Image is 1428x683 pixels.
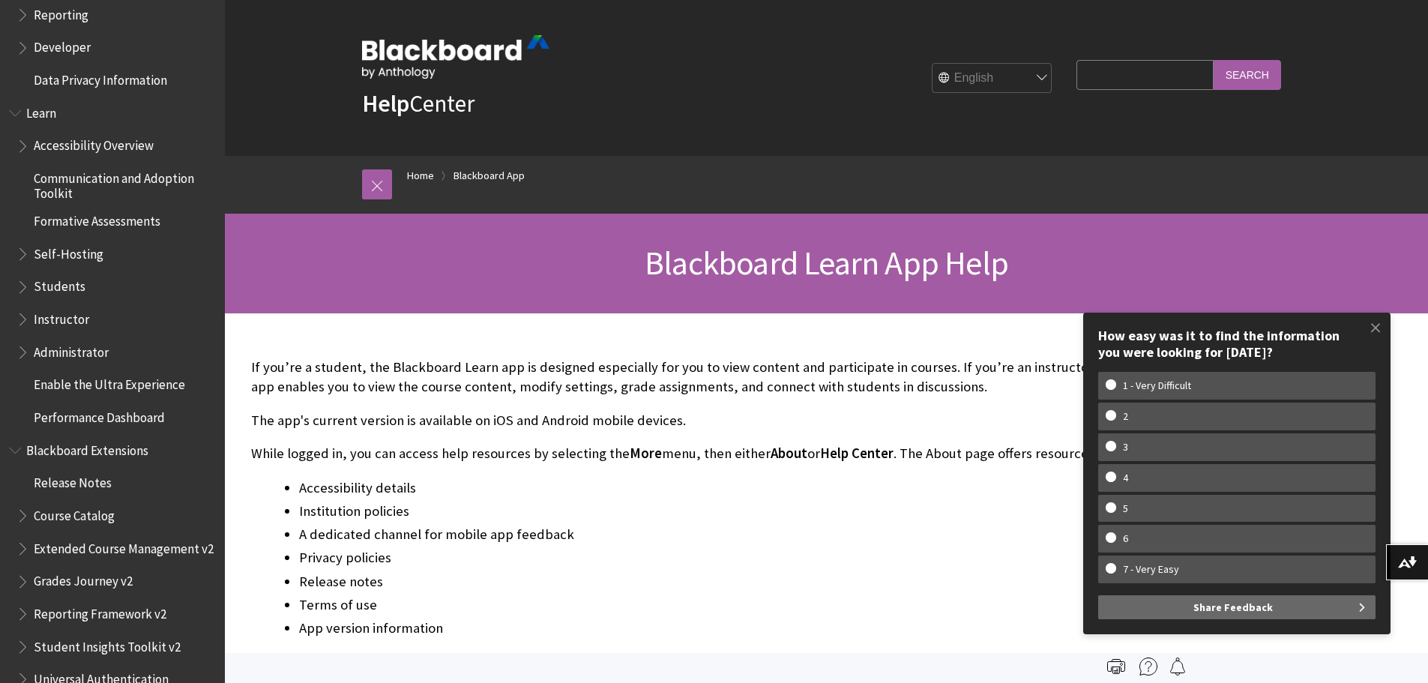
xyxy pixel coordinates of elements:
span: Communication and Adoption Toolkit [34,166,214,201]
w-span: 6 [1106,532,1145,545]
span: Blackboard Extensions [26,438,148,458]
span: Extended Course Management v2 [34,536,214,556]
span: Release Notes [34,471,112,491]
span: Enable the Ultra Experience [34,373,185,393]
span: Administrator [34,340,109,360]
li: Release notes [299,571,1181,592]
li: Institution policies [299,501,1181,522]
img: Follow this page [1169,658,1187,676]
span: Data Privacy Information [34,67,167,88]
li: Privacy policies [299,547,1181,568]
p: The app's current version is available on iOS and Android mobile devices. [251,411,1181,430]
img: More help [1139,658,1157,676]
span: Developer [34,35,91,55]
select: Site Language Selector [933,64,1052,94]
span: Accessibility Overview [34,133,154,154]
span: More [630,445,662,462]
span: Reporting [34,2,88,22]
img: Blackboard by Anthology [362,35,549,79]
span: Reporting Framework v2 [34,601,166,622]
a: Home [407,166,434,185]
w-span: 3 [1106,441,1145,454]
li: Terms of use [299,595,1181,616]
nav: Book outline for Blackboard Learn Help [9,100,216,430]
span: Share Feedback [1193,595,1273,619]
li: A dedicated channel for mobile app feedback [299,524,1181,545]
p: If you’re a student, the Blackboard Learn app is designed especially for you to view content and ... [251,358,1181,397]
span: Learn [26,100,56,121]
span: Instructor [34,307,89,327]
w-span: 7 - Very Easy [1106,563,1196,576]
a: Blackboard App [454,166,525,185]
li: Accessibility details [299,478,1181,499]
span: Help Center [820,445,894,462]
p: While logged in, you can access help resources by selecting the menu, then either or . The About ... [251,444,1181,463]
span: Blackboard Learn App Help [645,242,1008,283]
span: Students [34,274,85,295]
button: Share Feedback [1098,595,1376,619]
li: App version information [299,618,1181,639]
input: Search [1214,60,1281,89]
span: Formative Assessments [34,208,160,229]
w-span: 1 - Very Difficult [1106,379,1208,392]
span: Grades Journey v2 [34,569,133,589]
img: Print [1107,658,1125,676]
w-span: 2 [1106,410,1145,423]
strong: Help [362,88,409,118]
span: Course Catalog [34,503,115,523]
w-span: 4 [1106,472,1145,484]
a: HelpCenter [362,88,475,118]
w-span: 5 [1106,502,1145,515]
span: Self-Hosting [34,241,103,262]
div: How easy was it to find the information you were looking for [DATE]? [1098,328,1376,360]
span: Performance Dashboard [34,405,165,425]
span: Student Insights Toolkit v2 [34,634,181,655]
span: About [771,445,807,462]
